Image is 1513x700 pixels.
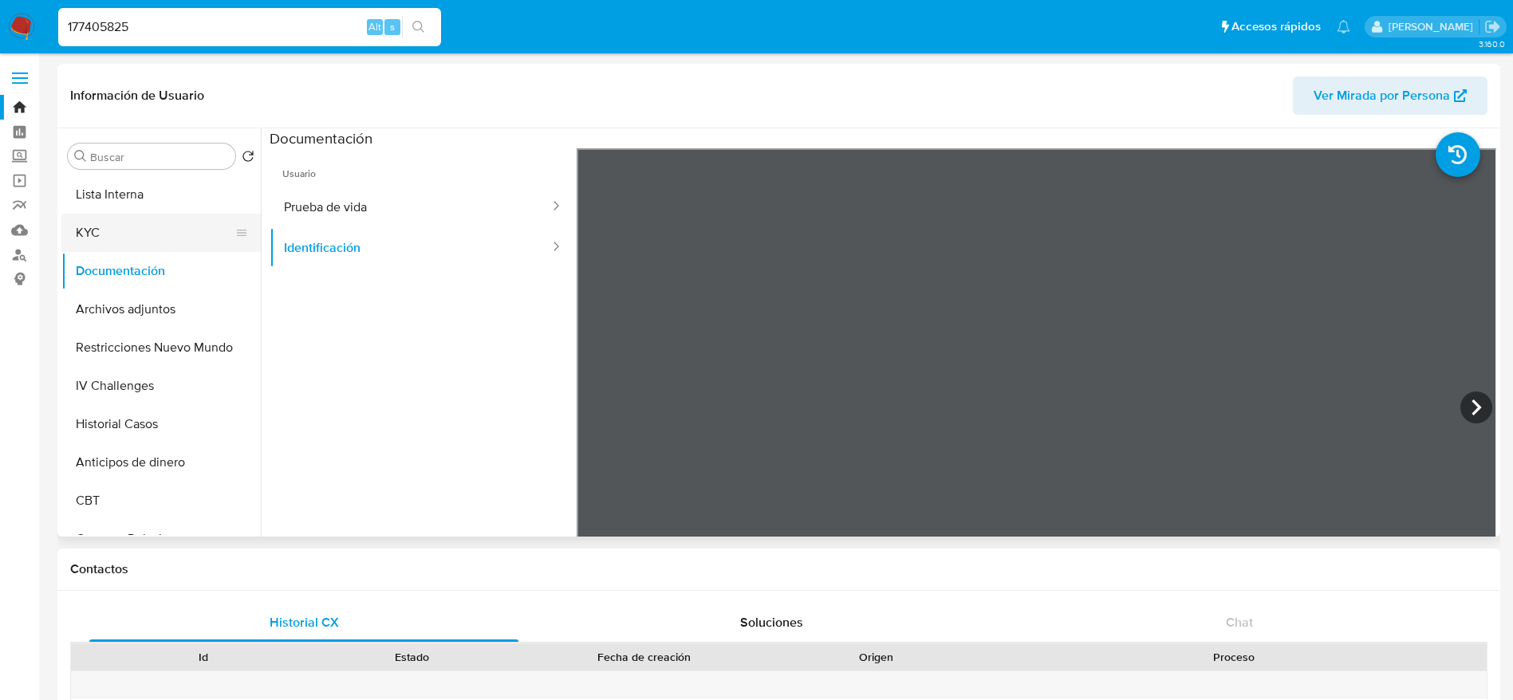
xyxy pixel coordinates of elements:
div: Estado [319,649,506,665]
button: Archivos adjuntos [61,290,261,328]
span: Accesos rápidos [1231,18,1321,35]
button: Volver al orden por defecto [242,150,254,167]
button: IV Challenges [61,367,261,405]
input: Buscar usuario o caso... [58,17,441,37]
div: Proceso [992,649,1476,665]
button: Cruces y Relaciones [61,520,261,558]
h1: Información de Usuario [70,88,204,104]
span: Historial CX [270,613,339,631]
span: Ver Mirada por Persona [1314,77,1450,115]
span: Chat [1226,613,1253,631]
input: Buscar [90,150,229,164]
div: Fecha de creación [528,649,761,665]
span: Alt [368,19,381,34]
button: Restricciones Nuevo Mundo [61,328,261,367]
div: Id [110,649,297,665]
a: Salir [1484,18,1501,35]
span: s [390,19,395,34]
button: Ver Mirada por Persona [1293,77,1487,115]
button: KYC [61,214,248,252]
button: Documentación [61,252,261,290]
button: Historial Casos [61,405,261,443]
a: Notificaciones [1337,20,1350,33]
button: CBT [61,482,261,520]
button: search-icon [402,16,435,38]
p: ext_royacach@mercadolibre.com [1389,19,1479,34]
button: Anticipos de dinero [61,443,261,482]
button: Lista Interna [61,175,261,214]
div: Origen [783,649,970,665]
button: Buscar [74,150,87,163]
h1: Contactos [70,561,1487,577]
span: Soluciones [740,613,803,631]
